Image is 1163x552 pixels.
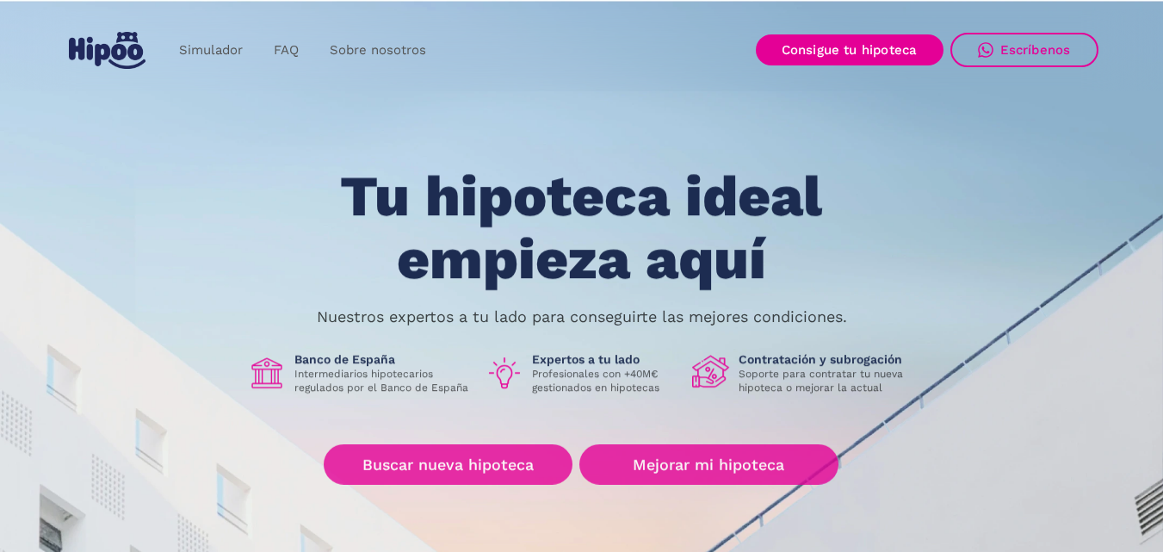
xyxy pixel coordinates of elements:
a: Sobre nosotros [314,34,442,67]
a: Consigue tu hipoteca [756,34,943,65]
div: Escríbenos [1000,42,1071,58]
h1: Tu hipoteca ideal empieza aquí [255,166,907,291]
h1: Contratación y subrogación [739,352,916,368]
p: Profesionales con +40M€ gestionados en hipotecas [532,368,678,395]
p: Soporte para contratar tu nueva hipoteca o mejorar la actual [739,368,916,395]
a: home [65,25,150,76]
a: Mejorar mi hipoteca [579,444,838,485]
a: Simulador [164,34,258,67]
p: Nuestros expertos a tu lado para conseguirte las mejores condiciones. [317,310,847,324]
p: Intermediarios hipotecarios regulados por el Banco de España [294,368,472,395]
a: FAQ [258,34,314,67]
a: Escríbenos [950,33,1098,67]
a: Buscar nueva hipoteca [324,444,572,485]
h1: Expertos a tu lado [532,352,678,368]
h1: Banco de España [294,352,472,368]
